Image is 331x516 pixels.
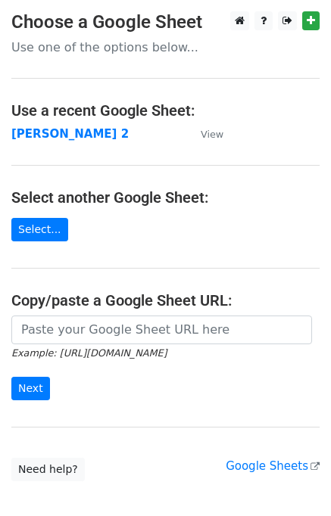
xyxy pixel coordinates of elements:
a: Select... [11,218,68,241]
small: View [201,129,223,140]
h3: Choose a Google Sheet [11,11,320,33]
input: Next [11,377,50,400]
a: [PERSON_NAME] 2 [11,127,129,141]
p: Use one of the options below... [11,39,320,55]
a: Google Sheets [226,459,320,473]
a: View [186,127,223,141]
small: Example: [URL][DOMAIN_NAME] [11,347,167,359]
a: Need help? [11,458,85,481]
input: Paste your Google Sheet URL here [11,316,312,344]
h4: Copy/paste a Google Sheet URL: [11,291,320,309]
h4: Select another Google Sheet: [11,188,320,207]
h4: Use a recent Google Sheet: [11,101,320,120]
